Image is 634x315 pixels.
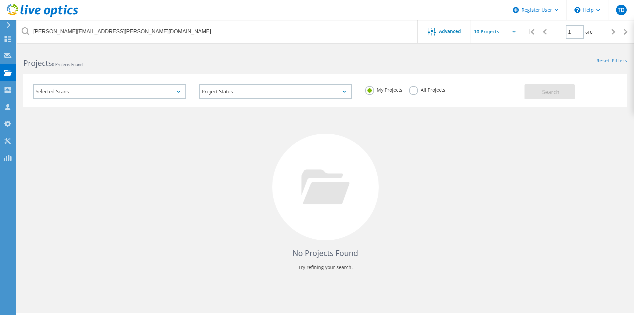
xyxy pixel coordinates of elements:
span: Search [542,88,559,96]
span: TD [618,7,625,13]
svg: \n [574,7,580,13]
span: 0 Projects Found [52,62,83,67]
label: All Projects [409,86,445,92]
b: Projects [23,58,52,68]
div: | [524,20,538,44]
label: My Projects [365,86,402,92]
div: Selected Scans [33,84,186,99]
div: | [620,20,634,44]
h4: No Projects Found [30,248,621,259]
p: Try refining your search. [30,262,621,273]
a: Live Optics Dashboard [7,14,78,19]
div: Project Status [199,84,352,99]
span: Advanced [439,29,461,34]
a: Reset Filters [596,58,627,64]
input: Search projects by name, owner, ID, company, etc [17,20,418,43]
button: Search [525,84,575,99]
span: of 0 [585,29,592,35]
